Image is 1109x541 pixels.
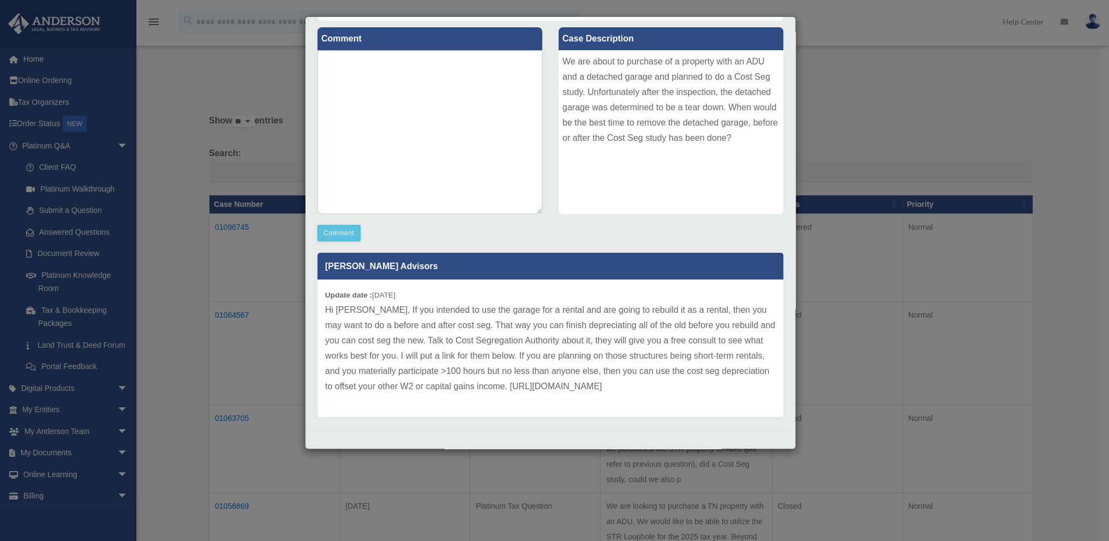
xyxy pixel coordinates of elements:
div: We are about to purchase of a property with an ADU and a detached garage and planned to do a Cost... [559,50,783,214]
small: [DATE] [325,291,395,299]
label: Case Description [559,27,783,50]
b: Update date : [325,291,372,299]
p: [PERSON_NAME] Advisors [317,253,783,280]
label: Comment [317,27,542,50]
button: Comment [317,225,361,241]
p: Hi [PERSON_NAME], If you intended to use the garage for a rental and are going to rebuild it as a... [325,302,776,394]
